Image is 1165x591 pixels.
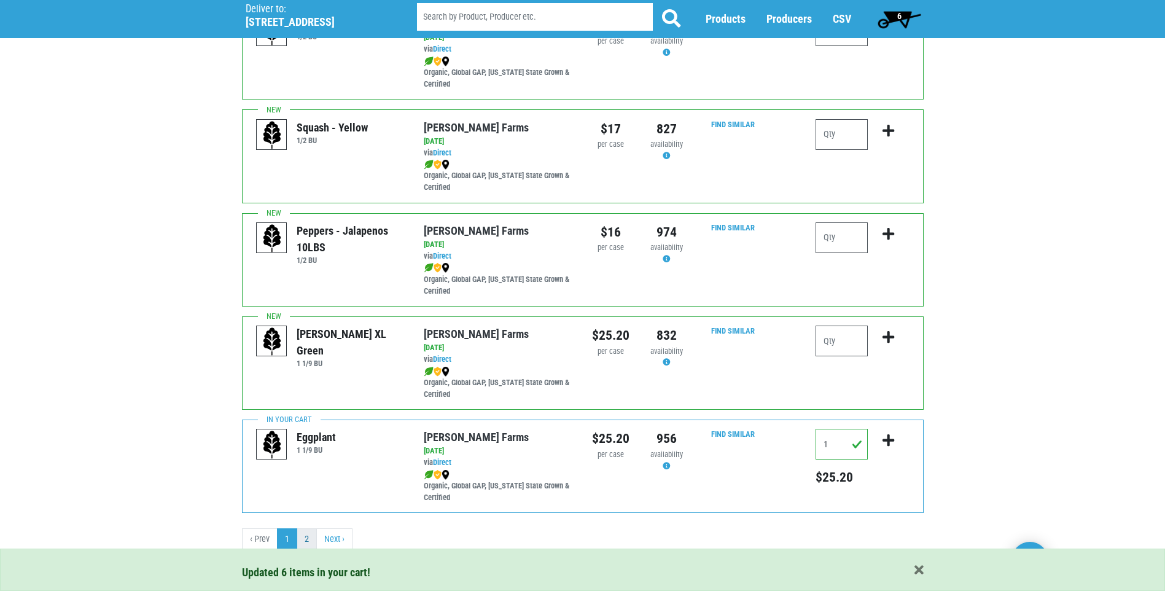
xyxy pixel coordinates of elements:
[442,367,450,377] img: map_marker-0e94453035b3232a4d21701695807de9.png
[711,326,755,335] a: Find Similar
[424,263,434,273] img: leaf-e5c59151409436ccce96b2ca1b28e03c.png
[277,528,297,550] a: 1
[257,120,287,151] img: placeholder-variety-43d6402dacf2d531de610a020419775a.svg
[297,445,336,455] h6: 1 1/9 BU
[816,326,868,356] input: Qty
[650,139,683,149] span: availability
[246,3,386,15] p: Deliver to:
[316,528,353,550] a: next
[257,223,287,254] img: placeholder-variety-43d6402dacf2d531de610a020419775a.svg
[650,36,683,45] span: availability
[433,44,451,53] a: Direct
[592,242,629,254] div: per case
[424,470,434,480] img: leaf-e5c59151409436ccce96b2ca1b28e03c.png
[592,429,629,448] div: $25.20
[424,327,529,340] a: [PERSON_NAME] Farms
[816,222,868,253] input: Qty
[648,326,685,345] div: 832
[424,159,573,194] div: Organic, Global GAP, [US_STATE] State Grown & Certified
[872,7,927,31] a: 6
[592,36,629,47] div: per case
[434,160,442,170] img: safety-e55c860ca8c00a9c171001a62a92dabd.png
[442,263,450,273] img: map_marker-0e94453035b3232a4d21701695807de9.png
[242,528,924,550] nav: pager
[434,367,442,377] img: safety-e55c860ca8c00a9c171001a62a92dabd.png
[433,251,451,260] a: Direct
[417,4,653,31] input: Search by Product, Producer etc.
[648,449,685,472] div: Availability may be subject to change.
[424,445,573,457] div: [DATE]
[424,44,573,55] div: via
[424,366,573,401] div: Organic, Global GAP, [US_STATE] State Grown & Certified
[711,223,755,232] a: Find Similar
[434,470,442,480] img: safety-e55c860ca8c00a9c171001a62a92dabd.png
[424,57,434,66] img: leaf-e5c59151409436ccce96b2ca1b28e03c.png
[424,239,573,251] div: [DATE]
[433,458,451,467] a: Direct
[706,13,746,26] a: Products
[442,57,450,66] img: map_marker-0e94453035b3232a4d21701695807de9.png
[424,354,573,366] div: via
[650,346,683,356] span: availability
[434,263,442,273] img: safety-e55c860ca8c00a9c171001a62a92dabd.png
[297,256,405,265] h6: 1/2 BU
[433,354,451,364] a: Direct
[297,119,368,136] div: Squash - Yellow
[650,450,683,459] span: availability
[833,13,851,26] a: CSV
[424,224,529,237] a: [PERSON_NAME] Farms
[242,564,924,581] div: Updated 6 items in your cart!
[442,160,450,170] img: map_marker-0e94453035b3232a4d21701695807de9.png
[592,222,629,242] div: $16
[424,147,573,159] div: via
[592,449,629,461] div: per case
[648,429,685,448] div: 956
[648,222,685,242] div: 974
[424,367,434,377] img: leaf-e5c59151409436ccce96b2ca1b28e03c.png
[592,346,629,358] div: per case
[433,148,451,157] a: Direct
[592,139,629,151] div: per case
[297,359,405,368] h6: 1 1/9 BU
[711,429,755,439] a: Find Similar
[592,326,629,345] div: $25.20
[424,469,573,504] div: Organic, Global GAP, [US_STATE] State Grown & Certified
[424,136,573,147] div: [DATE]
[650,243,683,252] span: availability
[424,457,573,469] div: via
[257,326,287,357] img: placeholder-variety-43d6402dacf2d531de610a020419775a.svg
[816,469,868,485] h5: Total price
[257,429,287,460] img: placeholder-variety-43d6402dacf2d531de610a020419775a.svg
[424,251,573,262] div: via
[424,160,434,170] img: leaf-e5c59151409436ccce96b2ca1b28e03c.png
[816,429,868,460] input: Qty
[424,55,573,90] div: Organic, Global GAP, [US_STATE] State Grown & Certified
[297,136,368,145] h6: 1/2 BU
[897,11,902,21] span: 6
[592,119,629,139] div: $17
[434,57,442,66] img: safety-e55c860ca8c00a9c171001a62a92dabd.png
[424,121,529,134] a: [PERSON_NAME] Farms
[816,119,868,150] input: Qty
[424,262,573,297] div: Organic, Global GAP, [US_STATE] State Grown & Certified
[424,342,573,354] div: [DATE]
[297,326,405,359] div: [PERSON_NAME] XL Green
[711,120,755,129] a: Find Similar
[297,222,405,256] div: Peppers - Jalapenos 10LBS
[442,470,450,480] img: map_marker-0e94453035b3232a4d21701695807de9.png
[297,429,336,445] div: Eggplant
[246,15,386,29] h5: [STREET_ADDRESS]
[648,119,685,139] div: 827
[297,528,317,550] a: 2
[424,431,529,444] a: [PERSON_NAME] Farms
[766,13,812,26] a: Producers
